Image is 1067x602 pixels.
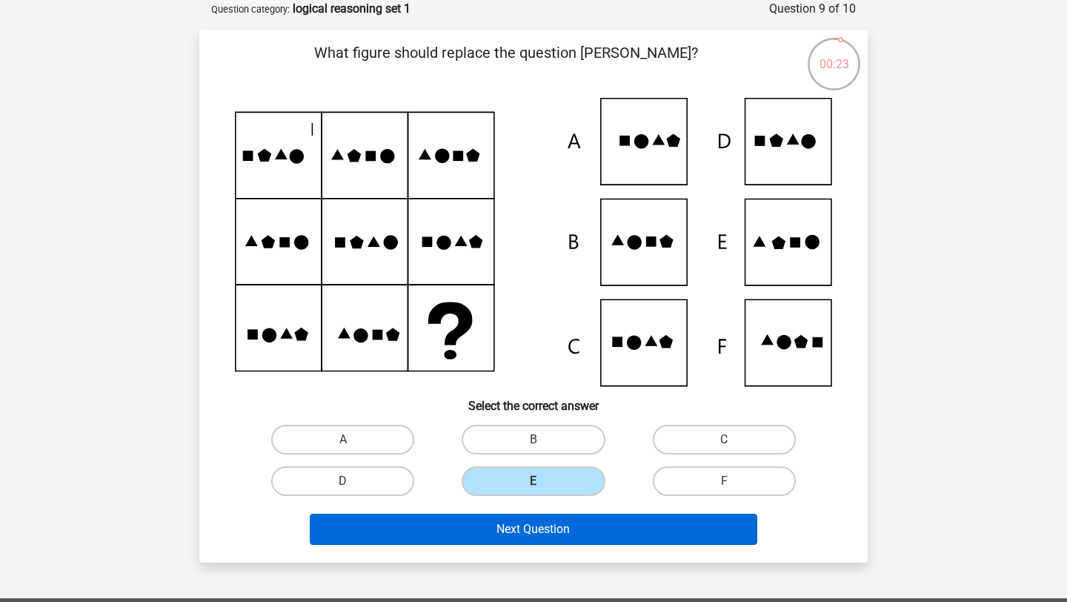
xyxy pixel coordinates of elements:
h6: Select the correct answer [223,387,844,413]
p: What figure should replace the question [PERSON_NAME]? [223,42,788,86]
label: D [271,466,414,496]
button: Next Question [310,514,758,545]
small: Question category: [211,4,290,15]
strong: logical reasoning set 1 [293,1,410,16]
label: A [271,425,414,454]
label: E [462,466,605,496]
label: F [653,466,796,496]
label: C [653,425,796,454]
div: 00:23 [806,36,862,73]
label: B [462,425,605,454]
